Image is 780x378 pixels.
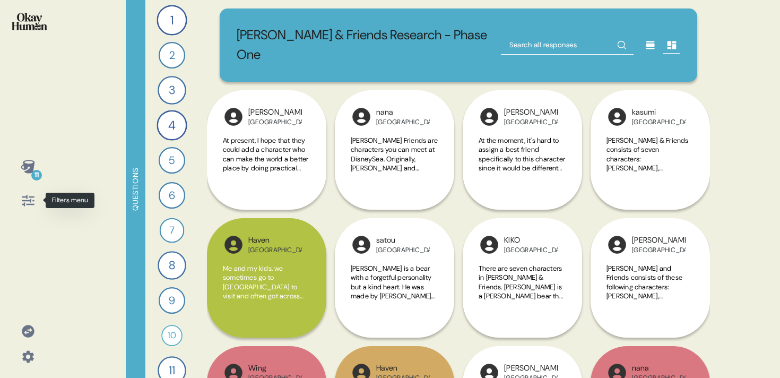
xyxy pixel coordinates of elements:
[157,5,187,35] div: 1
[632,363,686,374] div: nana
[376,235,430,246] div: satou
[237,25,493,65] p: [PERSON_NAME] & Friends Research - Phase One
[223,106,244,127] img: l1ibTKarBSWXLOhlfT5LxFP+OttMJpPJZDKZTCbz9PgHEggSPYjZSwEAAAAASUVORK5CYII=
[632,235,686,246] div: [PERSON_NAME]
[157,110,187,140] div: 4
[632,118,686,126] div: [GEOGRAPHIC_DATA]
[158,251,186,280] div: 8
[159,182,185,209] div: 6
[248,246,302,254] div: [GEOGRAPHIC_DATA]
[158,76,186,105] div: 3
[248,363,302,374] div: Wing
[376,107,430,118] div: nana
[479,234,500,255] img: l1ibTKarBSWXLOhlfT5LxFP+OttMJpPJZDKZTCbz9PgHEggSPYjZSwEAAAAASUVORK5CYII=
[351,234,372,255] img: l1ibTKarBSWXLOhlfT5LxFP+OttMJpPJZDKZTCbz9PgHEggSPYjZSwEAAAAASUVORK5CYII=
[46,193,94,208] div: Filters menu
[31,170,42,181] div: 11
[632,246,686,254] div: [GEOGRAPHIC_DATA]
[159,287,185,314] div: 9
[479,106,500,127] img: l1ibTKarBSWXLOhlfT5LxFP+OttMJpPJZDKZTCbz9PgHEggSPYjZSwEAAAAASUVORK5CYII=
[501,36,634,55] input: Search all responses
[159,42,185,68] div: 2
[248,118,302,126] div: [GEOGRAPHIC_DATA]
[504,235,558,246] div: KIKO
[248,235,302,246] div: Haven
[161,325,183,346] div: 10
[376,363,430,374] div: Haven
[248,107,302,118] div: [PERSON_NAME]
[351,106,372,127] img: l1ibTKarBSWXLOhlfT5LxFP+OttMJpPJZDKZTCbz9PgHEggSPYjZSwEAAAAASUVORK5CYII=
[606,234,628,255] img: l1ibTKarBSWXLOhlfT5LxFP+OttMJpPJZDKZTCbz9PgHEggSPYjZSwEAAAAASUVORK5CYII=
[504,363,558,374] div: [PERSON_NAME]
[504,118,558,126] div: [GEOGRAPHIC_DATA]
[12,13,47,30] img: okayhuman.3b1b6348.png
[504,107,558,118] div: [PERSON_NAME]
[160,218,185,243] div: 7
[632,107,686,118] div: kasumi
[223,234,244,255] img: l1ibTKarBSWXLOhlfT5LxFP+OttMJpPJZDKZTCbz9PgHEggSPYjZSwEAAAAASUVORK5CYII=
[606,106,628,127] img: l1ibTKarBSWXLOhlfT5LxFP+OttMJpPJZDKZTCbz9PgHEggSPYjZSwEAAAAASUVORK5CYII=
[376,246,430,254] div: [GEOGRAPHIC_DATA]
[376,118,430,126] div: [GEOGRAPHIC_DATA]
[504,246,558,254] div: [GEOGRAPHIC_DATA]
[159,147,185,174] div: 5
